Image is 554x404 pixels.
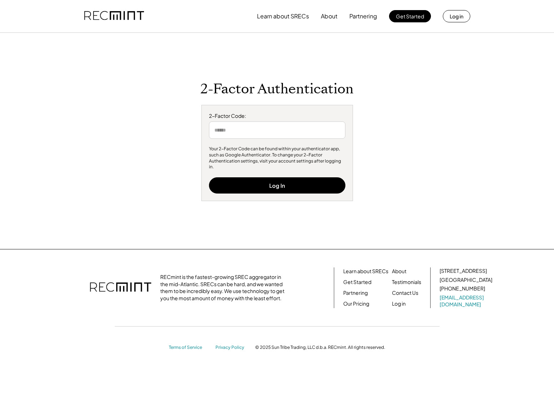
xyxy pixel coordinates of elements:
[257,9,309,23] button: Learn about SRECs
[389,10,431,22] button: Get Started
[343,289,368,297] a: Partnering
[443,10,470,22] button: Log in
[392,289,418,297] a: Contact Us
[90,275,151,300] img: recmint-logotype%403x.png
[209,112,345,120] div: 2-Factor Code:
[392,268,406,275] a: About
[255,345,385,350] div: © 2025 Sun Tribe Trading, LLC d.b.a. RECmint. All rights reserved.
[160,274,288,302] div: RECmint is the fastest-growing SREC aggregator in the mid-Atlantic. SRECs can be hard, and we wan...
[84,4,144,28] img: recmint-logotype%403x.png
[209,177,345,194] button: Log In
[215,345,248,351] a: Privacy Policy
[440,276,492,284] div: [GEOGRAPHIC_DATA]
[321,9,337,23] button: About
[440,267,487,275] div: [STREET_ADDRESS]
[392,279,421,286] a: Testimonials
[343,279,371,286] a: Get Started
[440,294,494,308] a: [EMAIL_ADDRESS][DOMAIN_NAME]
[200,81,354,98] h1: 2-Factor Authentication
[169,345,209,351] a: Terms of Service
[343,268,388,275] a: Learn about SRECs
[440,285,485,292] div: [PHONE_NUMBER]
[209,146,345,170] div: Your 2-Factor Code can be found within your authenticator app, such as Google Authenticator. To c...
[349,9,377,23] button: Partnering
[343,300,369,307] a: Our Pricing
[392,300,406,307] a: Log in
